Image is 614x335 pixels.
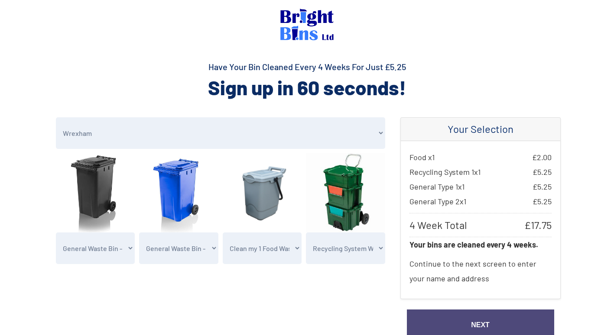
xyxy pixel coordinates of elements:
span: £ 2.00 [532,150,552,164]
strong: Your bins are cleaned every 4 weeks. [409,240,538,249]
p: Continue to the next screen to enter your name and address [409,252,552,290]
img: general_type_1.jpg [56,153,135,232]
img: food.jpg [223,153,302,232]
span: £ 5.25 [533,164,552,179]
p: General Type 2 x 1 [409,194,552,209]
p: Food x 1 [409,150,552,164]
h2: Sign up in 60 seconds! [54,74,561,100]
p: 4 Week Total [409,213,552,237]
span: £ 5.25 [533,179,552,194]
span: £ 5.25 [533,194,552,209]
h4: Your Selection [409,123,552,135]
h4: Have Your Bin Cleaned Every 4 Weeks For Just £5.25 [54,61,561,73]
p: General Type 1 x 1 [409,179,552,194]
span: £ 17.75 [524,218,552,232]
img: recyclingSystem1.jpg [306,153,385,232]
p: Recycling System 1 x 1 [409,164,552,179]
img: general_type_2.jpg [139,153,218,232]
